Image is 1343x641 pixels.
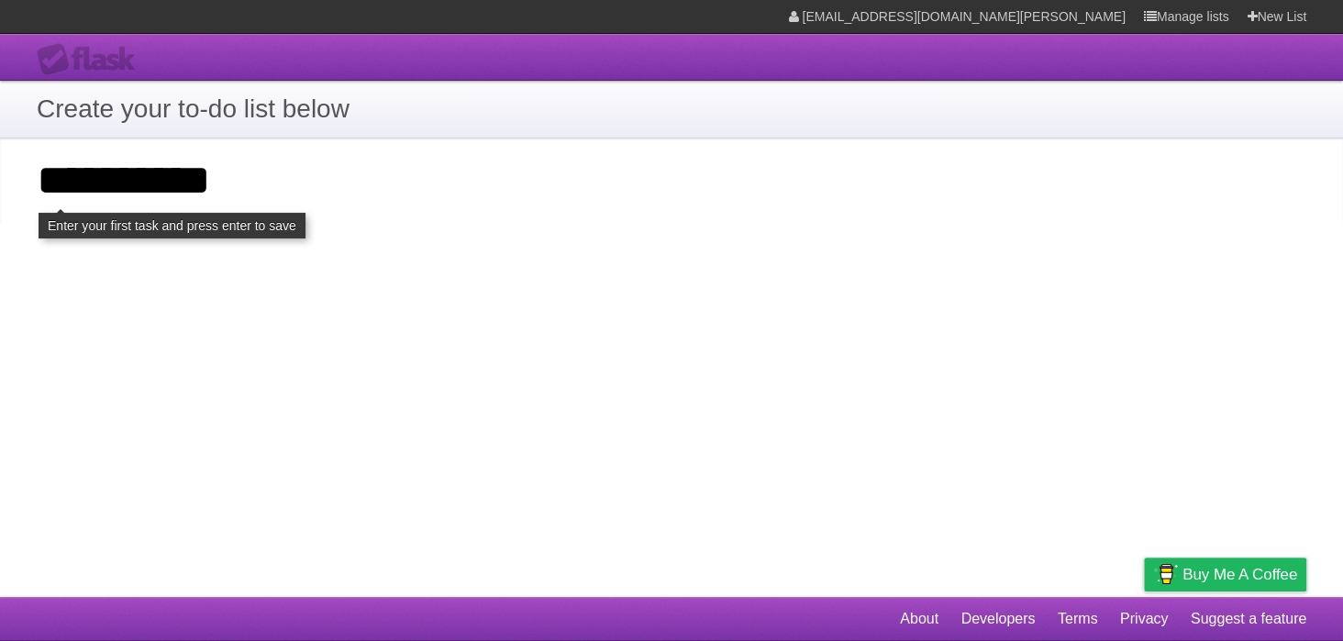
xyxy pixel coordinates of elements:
a: Privacy [1120,602,1168,636]
a: About [900,602,938,636]
a: Terms [1058,602,1098,636]
a: Developers [960,602,1035,636]
a: Suggest a feature [1191,602,1306,636]
div: Flask [37,43,147,76]
img: Buy me a coffee [1153,558,1178,590]
span: Buy me a coffee [1182,558,1297,591]
h1: Create your to-do list below [37,90,1306,128]
a: Buy me a coffee [1144,558,1306,591]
